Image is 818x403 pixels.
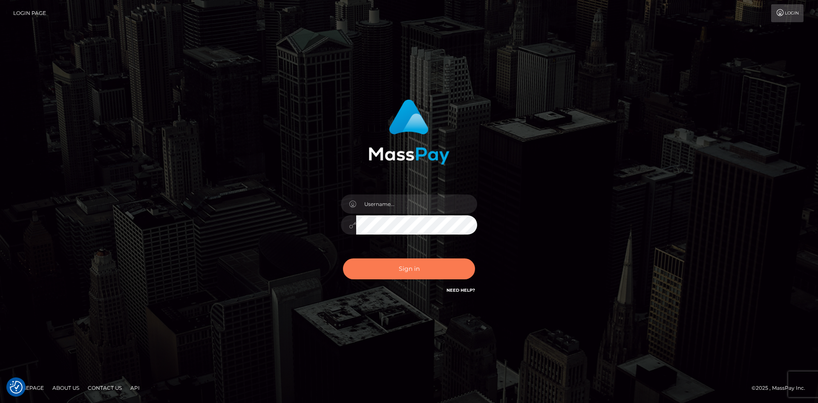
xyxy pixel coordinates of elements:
[10,381,23,394] img: Revisit consent button
[356,194,477,214] input: Username...
[49,381,83,394] a: About Us
[13,4,46,22] a: Login Page
[9,381,47,394] a: Homepage
[10,381,23,394] button: Consent Preferences
[752,383,812,393] div: © 2025 , MassPay Inc.
[127,381,143,394] a: API
[446,287,475,293] a: Need Help?
[771,4,804,22] a: Login
[343,258,475,279] button: Sign in
[84,381,125,394] a: Contact Us
[369,99,449,165] img: MassPay Login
